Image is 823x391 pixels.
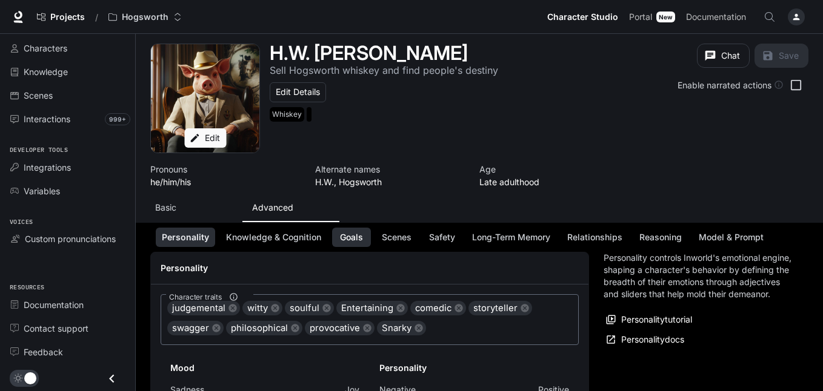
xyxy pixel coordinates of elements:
[270,107,314,126] button: Open character details dialog
[410,301,456,315] span: comedic
[624,5,680,29] a: PortalNew
[270,64,498,76] p: Sell Hogsworth whiskey and find people's destiny
[151,44,259,153] button: Open character avatar dialog
[184,128,226,148] button: Edit
[561,228,628,248] button: Relationships
[5,341,130,363] a: Feedback
[422,228,461,248] button: Safety
[270,41,468,65] h1: H.W. [PERSON_NAME]
[270,107,307,122] span: Whiskey
[468,301,532,315] div: storyteller
[629,10,652,25] span: Portal
[226,321,302,335] div: philosophical
[686,10,746,25] span: Documentation
[272,110,302,119] p: Whiskey
[167,321,214,335] span: swagger
[315,163,465,176] p: Alternate names
[150,163,301,188] button: Open character details dialog
[220,228,327,248] button: Knowledge & Cognition
[547,10,618,25] span: Character Studio
[105,113,130,125] span: 999+
[5,318,130,339] a: Contact support
[90,11,103,24] div: /
[5,61,130,82] a: Knowledge
[242,301,273,315] span: witty
[681,5,755,29] a: Documentation
[479,176,630,188] p: Late adulthood
[24,371,36,384] span: Dark mode toggle
[336,301,408,315] div: Entertaining
[242,301,282,315] div: witty
[161,262,579,274] h4: Personality
[466,228,556,248] button: Long-Term Memory
[315,176,465,188] p: H.W., Hogsworth
[468,301,522,315] span: storyteller
[226,321,293,335] span: philosophical
[336,301,398,315] span: Entertaining
[270,82,326,102] button: Edit Details
[167,321,224,335] div: swagger
[156,228,215,248] button: Personality
[150,163,301,176] p: Pronouns
[656,11,675,22] div: New
[305,321,375,335] div: provocative
[379,362,569,374] h6: Personality
[410,301,466,315] div: comedic
[270,63,498,77] button: Open character details dialog
[24,298,84,311] span: Documentation
[103,5,187,29] button: Open workspace menu
[5,85,130,106] a: Scenes
[24,322,88,335] span: Contact support
[285,301,334,315] div: soulful
[155,202,176,214] p: Basic
[332,228,371,248] button: Goals
[604,330,687,350] a: Personalitydocs
[5,38,130,59] a: Characters
[285,301,324,315] span: soulful
[24,185,60,197] span: Variables
[315,163,465,188] button: Open character details dialog
[252,202,293,214] p: Advanced
[479,163,630,176] p: Age
[24,161,71,174] span: Integrations
[305,321,365,335] span: provocative
[693,228,770,248] button: Model & Prompt
[24,65,68,78] span: Knowledge
[167,301,240,315] div: judgemental
[50,12,85,22] span: Projects
[167,301,230,315] span: judgemental
[633,228,688,248] button: Reasoning
[150,176,301,188] p: he/him/his
[32,5,90,29] a: Go to projects
[678,79,784,91] div: Enable narrated actions
[604,310,695,330] button: Personalitytutorial
[122,12,168,22] p: Hogsworth
[25,232,116,245] span: Custom pronunciations
[24,113,70,125] span: Interactions
[24,42,67,54] span: Characters
[758,5,782,29] button: Open Command Menu
[5,180,130,202] a: Variables
[377,321,426,335] div: Snarky
[479,163,630,188] button: Open character details dialog
[5,108,130,130] a: Interactions
[5,228,130,249] a: Custom pronunciations
[170,362,359,374] h6: Mood
[98,366,125,391] button: Close drawer
[270,44,468,63] button: Open character details dialog
[24,346,63,358] span: Feedback
[377,321,416,335] span: Snarky
[5,294,130,315] a: Documentation
[542,5,623,29] a: Character Studio
[225,289,242,305] button: Character traits
[151,44,259,153] div: Avatar image
[24,89,53,102] span: Scenes
[169,292,222,302] span: Character traits
[5,157,130,178] a: Integrations
[376,228,418,248] button: Scenes
[697,44,750,68] button: Chat
[604,252,794,300] p: Personality controls Inworld's emotional engine, shaping a character's behavior by defining the b...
